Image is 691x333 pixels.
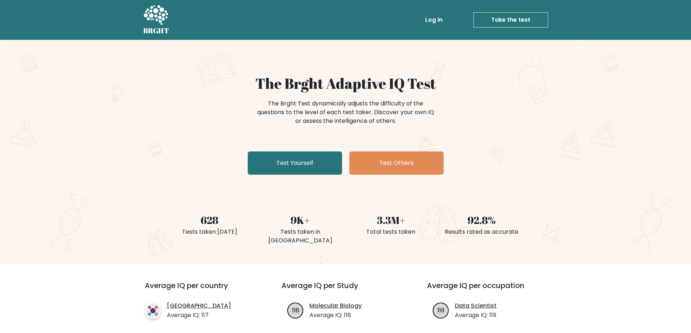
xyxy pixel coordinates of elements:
div: Results rated as accurate [441,228,523,236]
a: BRGHT [143,3,169,37]
a: Take the test [473,12,548,28]
a: Data Scientist [455,301,497,310]
h1: The Brght Adaptive IQ Test [169,75,523,92]
div: Tests taken in [GEOGRAPHIC_DATA] [259,228,341,245]
a: Log in [422,13,445,27]
a: Test Yourself [248,151,342,175]
p: Average IQ: 117 [167,311,231,320]
div: The Brght Test dynamically adjusts the difficulty of the questions to the level of each test take... [255,99,436,125]
text: 119 [437,306,444,314]
h5: BRGHT [143,26,169,35]
h3: Average IQ per country [145,281,255,299]
p: Average IQ: 119 [455,311,497,320]
a: [GEOGRAPHIC_DATA] [167,301,231,310]
h3: Average IQ per occupation [427,281,555,299]
text: 116 [292,306,299,314]
h3: Average IQ per Study [281,281,410,299]
div: 92.8% [441,212,523,228]
a: Molecular Biology [309,301,362,310]
a: Test Others [349,151,444,175]
div: Total tests taken [350,228,432,236]
p: Average IQ: 116 [309,311,362,320]
div: 9K+ [259,212,341,228]
div: Tests taken [DATE] [169,228,251,236]
img: country [145,303,161,319]
div: 628 [169,212,251,228]
div: 3.3M+ [350,212,432,228]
